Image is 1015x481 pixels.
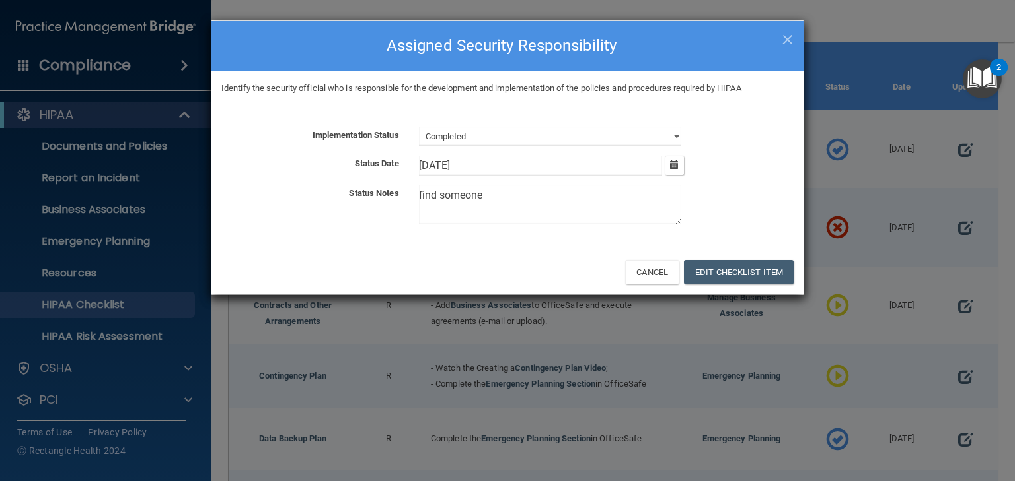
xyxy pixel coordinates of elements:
[963,59,1002,98] button: Open Resource Center, 2 new notifications
[996,67,1001,84] div: 2
[355,158,399,168] b: Status Date
[211,80,804,96] div: Identify the security official who is responsible for the development and implementation of the p...
[782,24,794,51] span: ×
[625,260,679,284] button: Cancel
[221,31,794,60] h4: Assigned Security Responsibility
[684,260,794,284] button: Edit Checklist Item
[313,130,399,140] b: Implementation Status
[349,188,398,198] b: Status Notes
